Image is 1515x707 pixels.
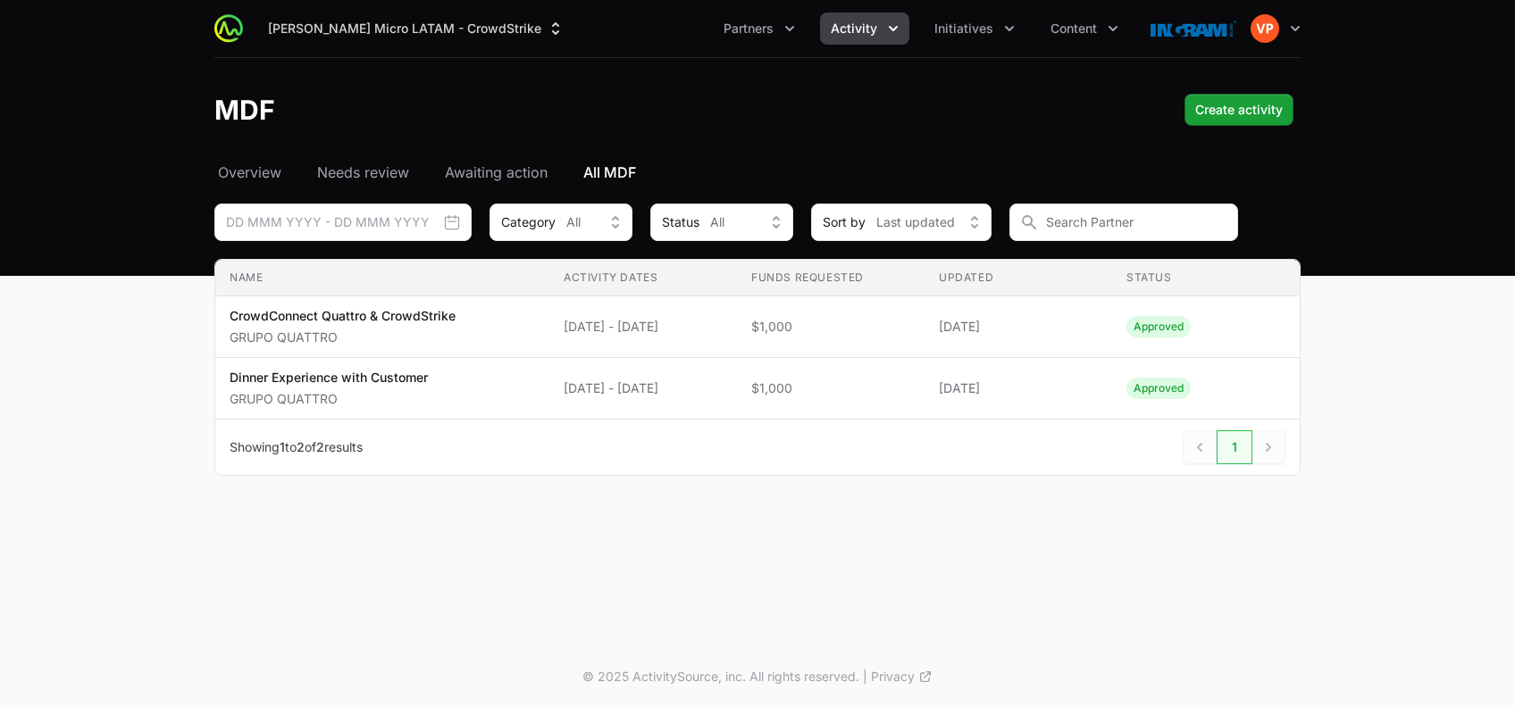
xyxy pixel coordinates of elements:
span: $1,000 [751,318,910,336]
input: DD MMM YYYY - DD MMM YYYY [214,204,472,241]
button: StatusAll [650,204,793,241]
section: MDF Filters [214,204,1301,476]
span: 2 [297,439,305,454]
span: All [566,213,581,231]
div: Initiatives menu [924,12,1025,45]
span: Partners [724,20,774,37]
button: Initiatives [924,12,1025,45]
th: Funds Requested [737,260,925,296]
span: Create activity [1195,99,1283,121]
a: Needs review [314,162,413,183]
p: CrowdConnect Quattro & CrowdStrike [230,307,456,325]
button: Create activity [1184,94,1293,126]
span: Needs review [317,162,409,183]
span: [DATE] [939,318,1098,336]
p: © 2025 ActivitySource, inc. All rights reserved. [582,668,859,686]
p: GRUPO QUATTRO [230,329,456,346]
img: Vanessa ParedesAyala [1251,14,1279,43]
span: Category [501,213,556,231]
th: Activity Dates [549,260,737,296]
div: Partners menu [713,12,806,45]
div: Activity Type filter [490,204,632,241]
p: Showing to of results [230,438,363,456]
input: Search Partner [1009,204,1238,241]
span: 2 [316,439,324,454]
button: Sort byLast updated [811,204,992,241]
button: CategoryAll [490,204,632,241]
div: Main navigation [243,12,1129,45]
p: GRUPO QUATTRO [230,390,428,408]
span: Content [1050,20,1097,37]
button: [PERSON_NAME] Micro LATAM - CrowdStrike [257,12,575,45]
span: [DATE] - [DATE] [564,379,723,397]
div: Content menu [1040,12,1129,45]
a: Awaiting action [441,162,551,183]
th: Name [215,260,549,296]
img: ActivitySource [214,14,243,43]
th: Updated [925,260,1112,296]
p: Dinner Experience with Customer [230,369,428,387]
h1: MDF [214,94,275,126]
span: | [863,668,867,686]
span: Initiatives [934,20,993,37]
nav: MDF navigation [214,162,1301,183]
div: Sort by filter [811,204,992,241]
img: Ingram Micro LATAM [1151,11,1236,46]
span: 1 [1217,430,1252,464]
span: $1,000 [751,379,910,397]
span: Status [662,213,699,231]
span: Overview [218,162,281,183]
th: Status [1112,260,1300,296]
a: Privacy [871,668,933,686]
a: Overview [214,162,285,183]
span: Last updated [876,213,955,231]
a: All MDF [580,162,640,183]
span: Activity Status [1126,378,1191,399]
div: Supplier switch menu [257,12,575,45]
span: Sort by [823,213,866,231]
span: All MDF [583,162,636,183]
span: [DATE] [939,379,1098,397]
button: Content [1040,12,1129,45]
div: Activity menu [820,12,909,45]
span: [DATE] - [DATE] [564,318,723,336]
span: 1 [280,439,285,454]
button: Partners [713,12,806,45]
span: Activity Status [1126,316,1191,337]
div: Activity Status filter [650,204,793,241]
div: Primary actions [1184,94,1293,126]
span: All [710,213,724,231]
div: Date range picker [214,204,472,241]
span: Awaiting action [445,162,548,183]
span: Activity [831,20,877,37]
button: Activity [820,12,909,45]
